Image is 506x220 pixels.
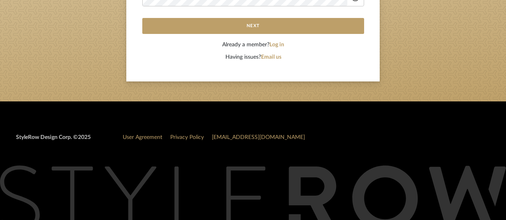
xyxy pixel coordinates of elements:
[261,54,281,60] a: Email us
[212,135,305,140] a: [EMAIL_ADDRESS][DOMAIN_NAME]
[170,135,204,140] a: Privacy Policy
[142,41,364,49] div: Already a member?
[142,53,364,61] div: Having issues?
[269,41,284,49] button: Log in
[123,135,162,140] a: User Agreement
[142,18,364,34] button: Next
[16,133,91,148] div: StyleRow Design Corp. ©2025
